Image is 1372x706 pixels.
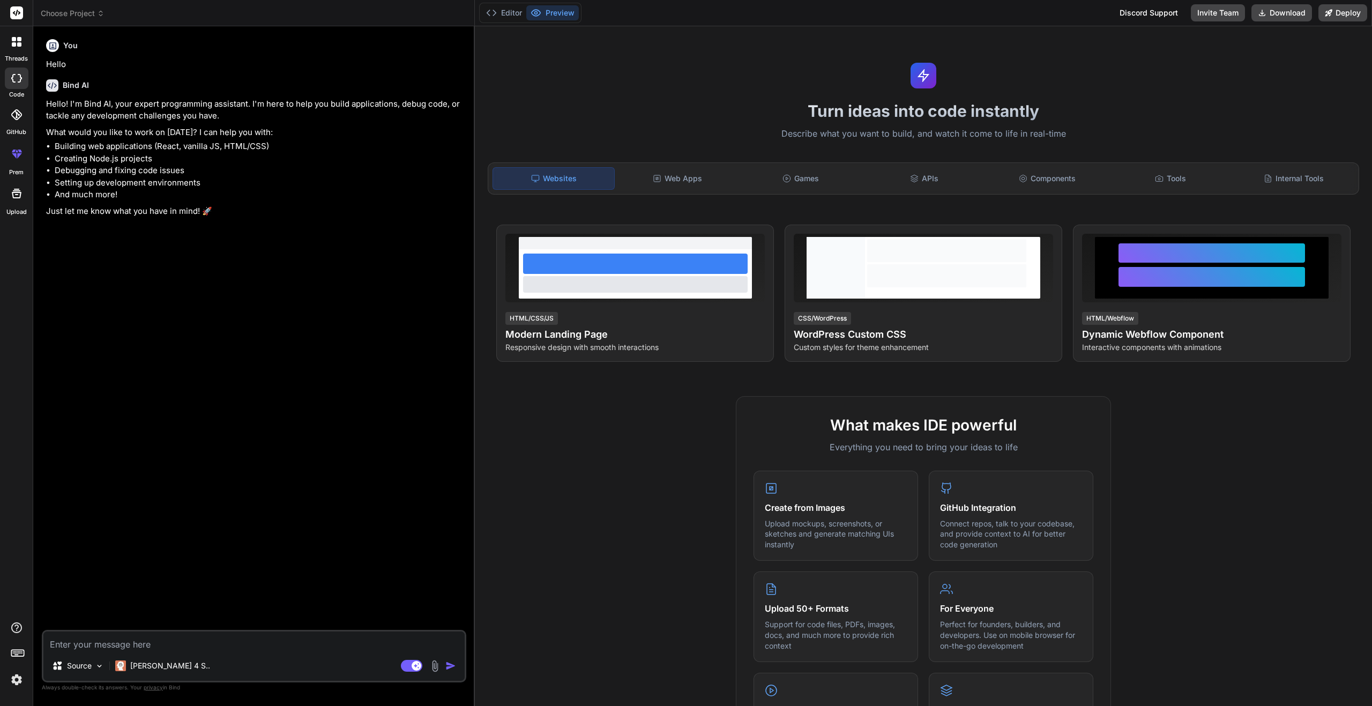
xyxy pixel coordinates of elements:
div: Games [740,167,861,190]
img: attachment [429,660,441,672]
button: Editor [482,5,526,20]
img: settings [8,671,26,689]
li: And much more! [55,189,464,201]
label: Upload [6,207,27,217]
button: Invite Team [1191,4,1245,21]
p: Interactive components with animations [1082,342,1341,353]
img: Claude 4 Sonnet [115,660,126,671]
li: Setting up development environments [55,177,464,189]
div: Websites [493,167,615,190]
h6: You [63,40,78,51]
label: code [9,90,24,99]
img: Pick Models [95,662,104,671]
span: Choose Project [41,8,105,19]
h4: For Everyone [940,602,1082,615]
span: privacy [144,684,163,690]
div: Tools [1110,167,1231,190]
label: threads [5,54,28,63]
button: Preview [526,5,579,20]
div: Web Apps [617,167,738,190]
p: Describe what you want to build, and watch it come to life in real-time [481,127,1366,141]
button: Download [1251,4,1312,21]
li: Debugging and fixing code issues [55,165,464,177]
p: Responsive design with smooth interactions [505,342,765,353]
h4: Create from Images [765,501,907,514]
p: Custom styles for theme enhancement [794,342,1053,353]
p: Always double-check its answers. Your in Bind [42,682,466,693]
div: Components [987,167,1108,190]
h6: Bind AI [63,80,89,91]
h4: GitHub Integration [940,501,1082,514]
div: Internal Tools [1233,167,1354,190]
p: Everything you need to bring your ideas to life [754,441,1093,454]
li: Creating Node.js projects [55,153,464,165]
h2: What makes IDE powerful [754,414,1093,436]
button: Deploy [1318,4,1367,21]
h4: Dynamic Webflow Component [1082,327,1341,342]
p: Hello [46,58,464,71]
h4: Upload 50+ Formats [765,602,907,615]
div: HTML/Webflow [1082,312,1138,325]
label: GitHub [6,128,26,137]
img: icon [445,660,456,671]
p: Hello! I'm Bind AI, your expert programming assistant. I'm here to help you build applications, d... [46,98,464,122]
div: Discord Support [1113,4,1184,21]
div: HTML/CSS/JS [505,312,558,325]
p: Perfect for founders, builders, and developers. Use on mobile browser for on-the-go development [940,619,1082,651]
div: CSS/WordPress [794,312,851,325]
div: APIs [863,167,985,190]
p: Source [67,660,92,671]
li: Building web applications (React, vanilla JS, HTML/CSS) [55,140,464,153]
p: Support for code files, PDFs, images, docs, and much more to provide rich context [765,619,907,651]
h4: Modern Landing Page [505,327,765,342]
p: What would you like to work on [DATE]? I can help you with: [46,127,464,139]
p: Just let me know what you have in mind! 🚀 [46,205,464,218]
p: [PERSON_NAME] 4 S.. [130,660,210,671]
h1: Turn ideas into code instantly [481,101,1366,121]
label: prem [9,168,24,177]
h4: WordPress Custom CSS [794,327,1053,342]
p: Upload mockups, screenshots, or sketches and generate matching UIs instantly [765,518,907,550]
p: Connect repos, talk to your codebase, and provide context to AI for better code generation [940,518,1082,550]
